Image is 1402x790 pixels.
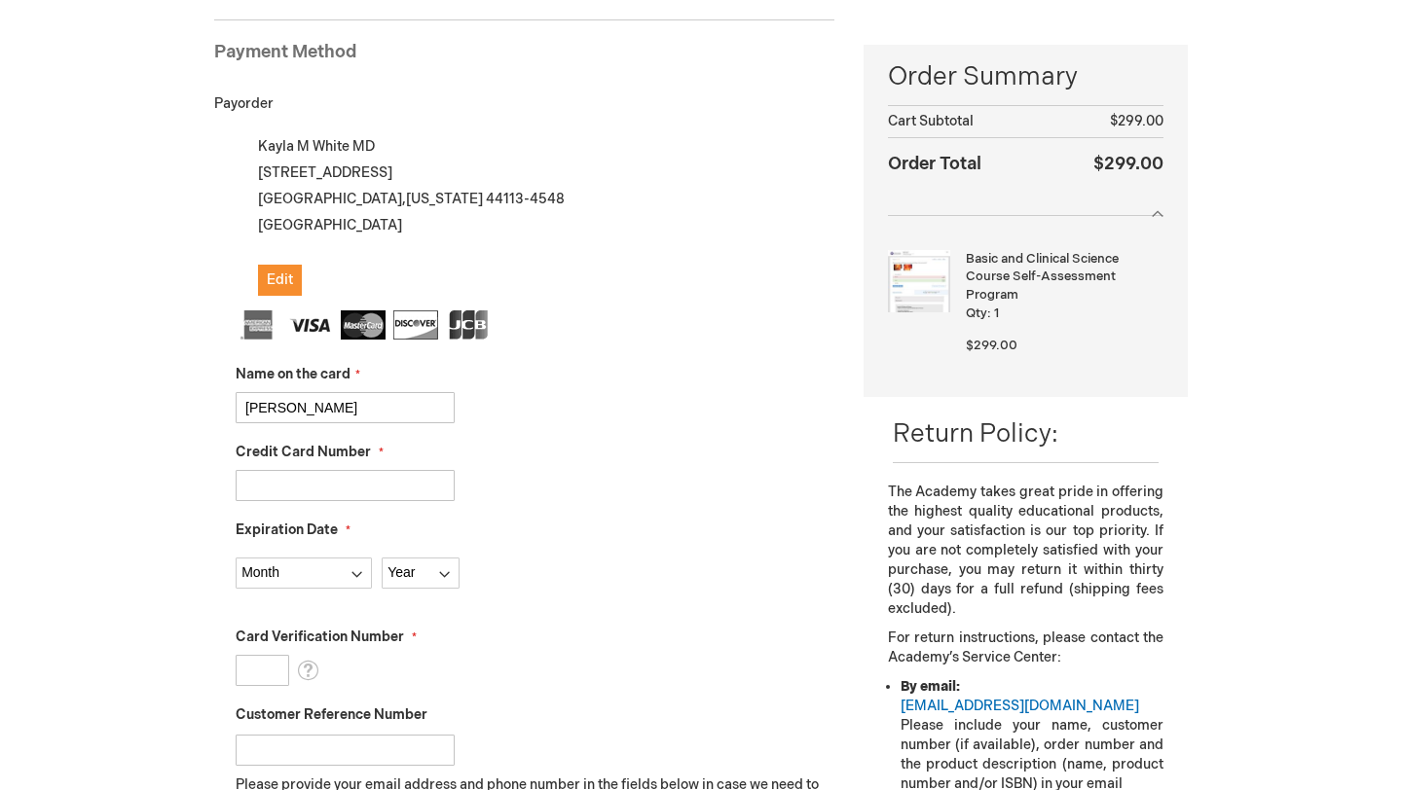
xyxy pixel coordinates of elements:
[888,628,1163,667] p: For return instructions, please contact the Academy’s Service Center:
[966,305,987,321] span: Qty
[888,250,950,312] img: Basic and Clinical Science Course Self-Assessment Program
[888,106,1052,138] th: Cart Subtotal
[888,149,981,177] strong: Order Total
[258,265,302,296] button: Edit
[236,628,404,645] span: Card Verification Number
[214,40,834,75] div: Payment Method
[893,419,1058,449] span: Return Policy:
[236,133,834,296] div: Kayla M White MD [STREET_ADDRESS] [GEOGRAPHIC_DATA] , 44113-4548 [GEOGRAPHIC_DATA]
[236,655,289,686] input: Card Verification Number
[236,470,455,501] input: Credit Card Number
[1093,154,1163,174] span: $299.00
[966,250,1159,305] strong: Basic and Clinical Science Course Self-Assessment Program
[888,59,1163,105] span: Order Summary
[888,483,1163,619] p: The Academy takes great pride in offering the highest quality educational products, and your sati...
[236,521,338,538] span: Expiration Date
[393,310,438,340] img: Discover
[966,338,1017,353] span: $299.00
[901,698,1139,714] a: [EMAIL_ADDRESS][DOMAIN_NAME]
[236,444,371,460] span: Credit Card Number
[288,310,333,340] img: Visa
[236,366,350,382] span: Name on the card
[236,706,427,723] span: Customer Reference Number
[994,305,999,321] span: 1
[446,310,491,340] img: JCB
[214,95,274,112] span: Payorder
[267,271,293,288] span: Edit
[341,310,386,340] img: MasterCard
[406,191,483,207] span: [US_STATE]
[1110,113,1163,129] span: $299.00
[901,678,960,695] strong: By email:
[236,310,280,340] img: American Express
